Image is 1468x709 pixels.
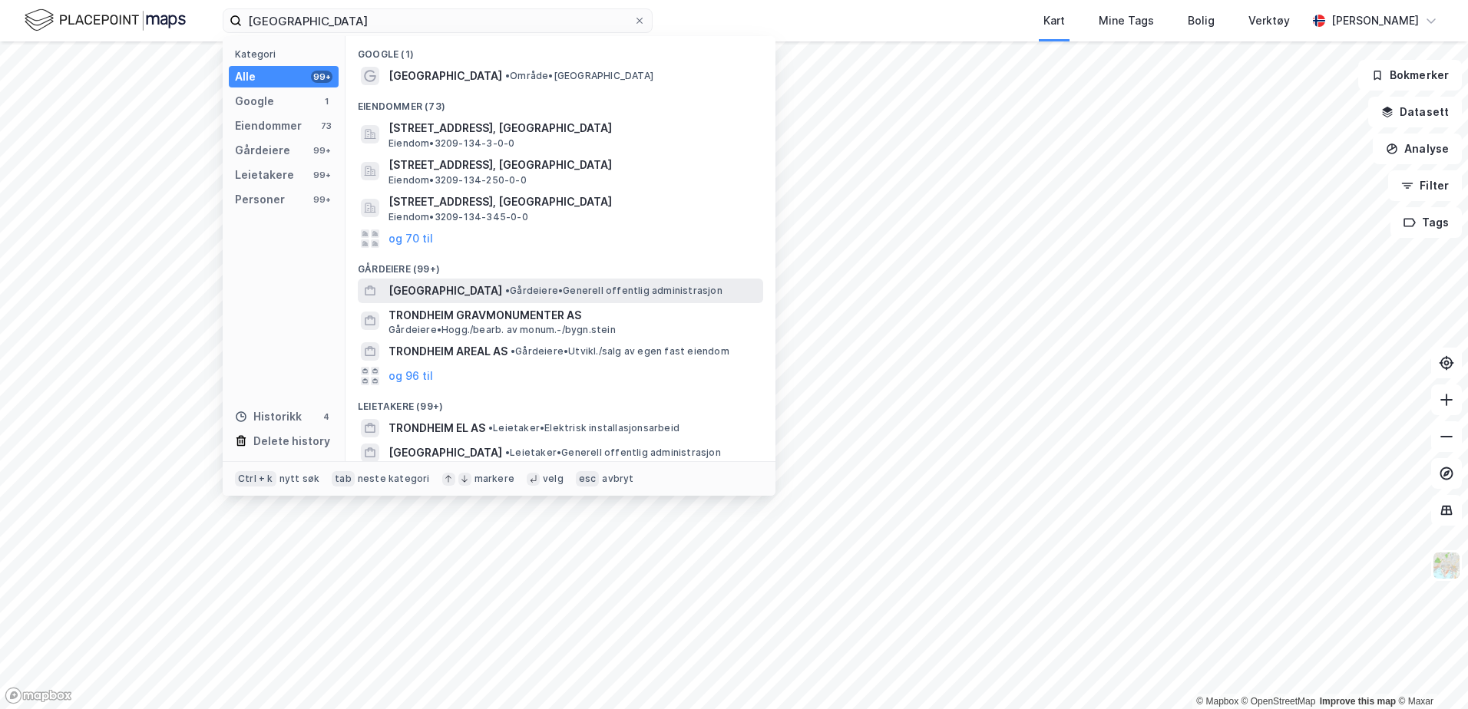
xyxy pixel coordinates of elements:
[388,67,502,85] span: [GEOGRAPHIC_DATA]
[388,444,502,462] span: [GEOGRAPHIC_DATA]
[388,211,528,223] span: Eiendom • 3209-134-345-0-0
[1331,12,1419,30] div: [PERSON_NAME]
[511,345,515,357] span: •
[388,342,508,361] span: TRONDHEIM AREAL AS
[1099,12,1154,30] div: Mine Tags
[505,285,510,296] span: •
[511,345,729,358] span: Gårdeiere • Utvikl./salg av egen fast eiendom
[235,407,302,426] div: Historikk
[235,141,290,160] div: Gårdeiere
[242,9,633,32] input: Søk på adresse, matrikkel, gårdeiere, leietakere eller personer
[311,71,332,83] div: 99+
[474,473,514,485] div: markere
[320,120,332,132] div: 73
[1248,12,1290,30] div: Verktøy
[311,169,332,181] div: 99+
[1320,696,1396,707] a: Improve this map
[311,193,332,206] div: 99+
[505,70,510,81] span: •
[1432,551,1461,580] img: Z
[388,306,757,325] span: TRONDHEIM GRAVMONUMENTER AS
[235,48,339,60] div: Kategori
[346,251,775,279] div: Gårdeiere (99+)
[279,473,320,485] div: nytt søk
[25,7,186,34] img: logo.f888ab2527a4732fd821a326f86c7f29.svg
[388,324,616,336] span: Gårdeiere • Hogg./bearb. av monum.-/bygn.stein
[388,119,757,137] span: [STREET_ADDRESS], [GEOGRAPHIC_DATA]
[1368,97,1462,127] button: Datasett
[388,367,433,385] button: og 96 til
[346,388,775,416] div: Leietakere (99+)
[1373,134,1462,164] button: Analyse
[5,687,72,704] a: Mapbox homepage
[388,282,502,300] span: [GEOGRAPHIC_DATA]
[358,473,430,485] div: neste kategori
[311,144,332,157] div: 99+
[388,156,757,174] span: [STREET_ADDRESS], [GEOGRAPHIC_DATA]
[235,190,285,209] div: Personer
[235,92,274,110] div: Google
[1391,635,1468,709] iframe: Chat Widget
[488,422,679,434] span: Leietaker • Elektrisk installasjonsarbeid
[1390,207,1462,238] button: Tags
[488,422,493,434] span: •
[505,447,721,459] span: Leietaker • Generell offentlig administrasjon
[253,432,330,450] div: Delete history
[1388,170,1462,201] button: Filter
[235,471,276,486] div: Ctrl + k
[235,68,256,86] div: Alle
[388,137,514,150] span: Eiendom • 3209-134-3-0-0
[602,473,633,485] div: avbryt
[346,88,775,116] div: Eiendommer (73)
[1188,12,1215,30] div: Bolig
[235,117,302,135] div: Eiendommer
[505,447,510,458] span: •
[320,411,332,423] div: 4
[543,473,564,485] div: velg
[1358,60,1462,91] button: Bokmerker
[1196,696,1238,707] a: Mapbox
[346,36,775,64] div: Google (1)
[388,419,485,437] span: TRONDHEIM EL AS
[388,174,527,186] span: Eiendom • 3209-134-250-0-0
[1043,12,1065,30] div: Kart
[332,471,355,486] div: tab
[320,95,332,107] div: 1
[235,166,294,184] div: Leietakere
[1242,696,1316,707] a: OpenStreetMap
[388,229,433,248] button: og 70 til
[505,70,653,82] span: Område • [GEOGRAPHIC_DATA]
[505,285,722,297] span: Gårdeiere • Generell offentlig administrasjon
[388,193,757,211] span: [STREET_ADDRESS], [GEOGRAPHIC_DATA]
[576,471,600,486] div: esc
